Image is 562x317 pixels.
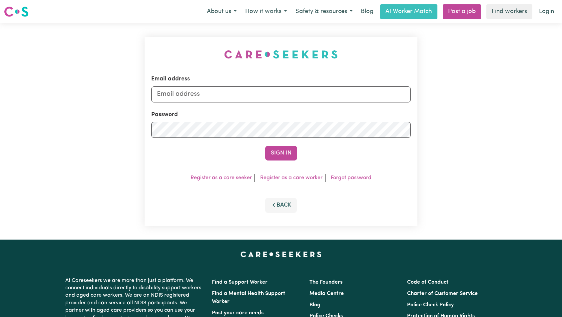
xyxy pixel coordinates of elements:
[486,4,532,19] a: Find workers
[291,5,357,19] button: Safety & resources
[407,280,448,285] a: Code of Conduct
[265,146,297,161] button: Sign In
[535,4,558,19] a: Login
[407,302,454,308] a: Police Check Policy
[357,4,377,19] a: Blog
[260,175,322,181] a: Register as a care worker
[212,280,268,285] a: Find a Support Worker
[331,175,371,181] a: Forgot password
[309,302,320,308] a: Blog
[191,175,252,181] a: Register as a care seeker
[241,5,291,19] button: How it works
[4,6,29,18] img: Careseekers logo
[241,252,321,257] a: Careseekers home page
[309,291,344,296] a: Media Centre
[212,291,285,304] a: Find a Mental Health Support Worker
[151,75,190,83] label: Email address
[203,5,241,19] button: About us
[151,86,411,102] input: Email address
[407,291,478,296] a: Charter of Customer Service
[443,4,481,19] a: Post a job
[380,4,437,19] a: AI Worker Match
[212,310,264,316] a: Post your care needs
[265,198,297,213] button: Back
[309,280,342,285] a: The Founders
[4,4,29,19] a: Careseekers logo
[151,110,178,119] label: Password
